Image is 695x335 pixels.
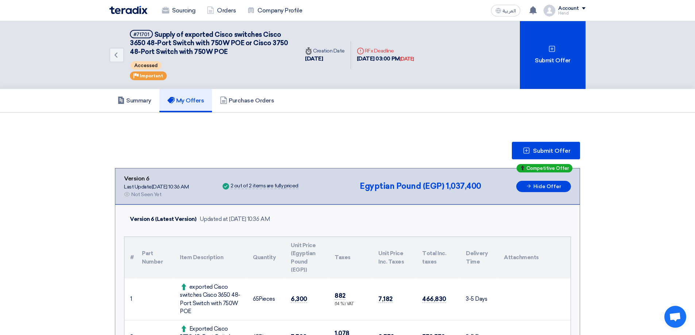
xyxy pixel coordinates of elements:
div: Submit Offer [520,21,586,89]
div: Version 6 (Latest Version) [130,215,197,223]
a: Summary [109,89,159,112]
div: 2 out of 2 items are fully priced [231,183,298,189]
span: Egyptian Pound (EGP) [360,181,444,191]
h5: Summary [117,97,151,104]
div: exported Cisco switches Cisco 3650 48-Port Switch with 750W POE [180,283,241,316]
h5: Purchase Orders [220,97,274,104]
div: Hend [558,11,586,15]
div: #71701 [134,32,149,37]
div: [DATE] 03:00 PM [357,55,414,63]
img: profile_test.png [544,5,555,16]
div: Creation Date [305,47,345,55]
a: Purchase Orders [212,89,282,112]
span: 65 [253,296,259,302]
div: Open chat [664,306,686,328]
div: RFx Deadline [357,47,414,55]
td: Pieces [247,278,285,320]
div: Version 6 [124,174,189,183]
span: 1,037,400 [446,181,481,191]
th: Attachments [498,237,571,278]
div: Account [558,5,579,12]
td: 3-5 Days [460,278,498,320]
th: Unit Price (Egyptian Pound (EGP)) [285,237,329,278]
button: العربية [491,5,520,16]
h5: Supply of exported Cisco switches Cisco 3650 48-Port Switch with 750W POE or Cisco 3750 48-Port S... [130,30,290,56]
a: My Offers [159,89,212,112]
th: Unit Price Inc. Taxes [372,237,416,278]
button: Hide Offer [516,181,571,192]
a: Orders [201,3,242,19]
a: Sourcing [156,3,201,19]
span: Supply of exported Cisco switches Cisco 3650 48-Port Switch with 750W POE or Cisco 3750 48-Port S... [130,31,288,56]
th: Part Number [136,237,174,278]
div: Updated at [DATE] 10:36 AM [200,215,270,223]
div: (14 %) VAT [335,301,367,307]
span: 466,830 [422,295,446,303]
th: Item Description [174,237,247,278]
td: 1 [124,278,136,320]
span: Important [140,73,163,78]
span: Competitive Offer [526,166,569,171]
button: Submit Offer [512,142,580,159]
div: Last Update [DATE] 10:36 AM [124,183,189,191]
h5: My Offers [167,97,204,104]
a: Company Profile [242,3,308,19]
th: Delivery Time [460,237,498,278]
div: [DATE] [305,55,345,63]
img: Teradix logo [109,6,147,14]
div: Not Seen Yet [131,191,161,198]
th: Quantity [247,237,285,278]
span: 7,182 [378,295,393,303]
span: 882 [335,292,345,300]
span: Submit Offer [533,148,571,154]
th: Taxes [329,237,372,278]
span: 6,300 [291,295,307,303]
span: العربية [503,8,516,13]
span: Accessed [131,61,161,70]
div: [DATE] [400,55,414,63]
th: Total Inc. taxes [416,237,460,278]
th: # [124,237,136,278]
